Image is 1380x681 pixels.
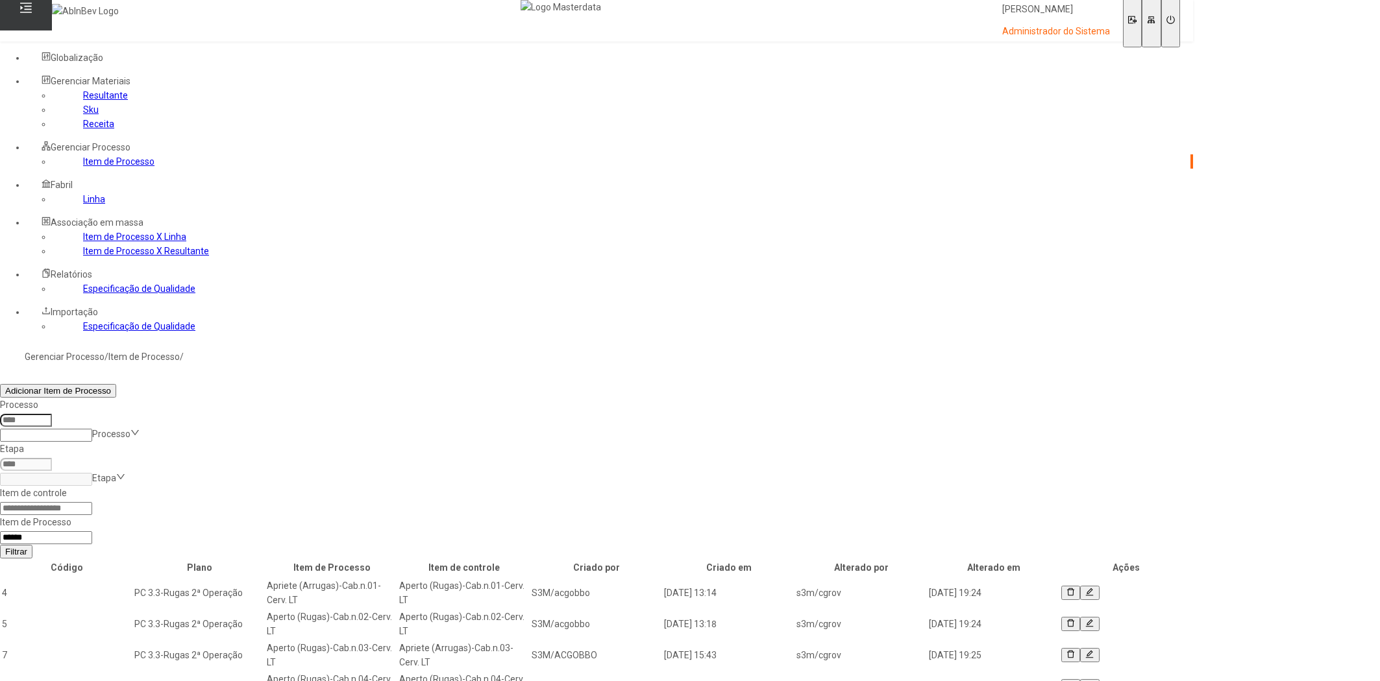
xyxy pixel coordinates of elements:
[5,547,27,556] span: Filtrar
[399,640,530,670] td: Apriete (Arrugas)-Cab.n.03-Cerv. LT
[92,473,116,483] nz-select-placeholder: Etapa
[92,429,130,439] nz-select-placeholder: Processo
[1,609,132,639] td: 5
[180,352,184,362] nz-breadcrumb-separator: /
[83,119,114,129] a: Receita
[531,578,662,608] td: S3M/acgobbo
[83,321,195,331] a: Especificação de Qualidade
[663,640,795,670] td: [DATE] 15:43
[266,609,397,639] td: Aperto (Rugas)-Cab.n.02-Cerv. LT
[928,578,1059,608] td: [DATE] 19:24
[266,560,397,575] th: Item de Processo
[83,90,128,101] a: Resultante
[663,560,795,575] th: Criado em
[25,352,105,362] a: Gerenciar Processo
[5,386,111,396] span: Adicionar Item de Processo
[134,560,265,575] th: Plano
[83,104,99,115] a: Sku
[796,609,927,639] td: s3m/cgrov
[51,180,73,190] span: Fabril
[134,609,265,639] td: PC 3.3-Rugas 2ª Operação
[531,640,662,670] td: S3M/ACGOBBO
[928,640,1059,670] td: [DATE] 19:25
[796,578,927,608] td: s3m/cgrov
[399,560,530,575] th: Item de controle
[266,640,397,670] td: Aperto (Rugas)-Cab.n.03-Cerv. LT
[796,640,927,670] td: s3m/cgrov
[1061,560,1192,575] th: Ações
[1,560,132,575] th: Código
[51,269,92,280] span: Relatórios
[134,578,265,608] td: PC 3.3-Rugas 2ª Operação
[399,609,530,639] td: Aperto (Rugas)-Cab.n.02-Cerv. LT
[51,53,103,63] span: Globalização
[83,283,195,294] a: Especificação de Qualidade
[1002,25,1110,38] p: Administrador do Sistema
[399,578,530,608] td: Aperto (Rugas)-Cab.n.01-Cerv. LT
[51,307,98,317] span: Importação
[51,217,143,228] span: Associação em massa
[663,609,795,639] td: [DATE] 13:18
[531,609,662,639] td: S3M/acgobbo
[1002,3,1110,16] p: [PERSON_NAME]
[51,76,130,86] span: Gerenciar Materiais
[531,560,662,575] th: Criado por
[108,352,180,362] a: Item de Processo
[266,578,397,608] td: Apriete (Arrugas)-Cab.n.01-Cerv. LT
[51,142,130,152] span: Gerenciar Processo
[796,560,927,575] th: Alterado por
[1,578,132,608] td: 4
[928,560,1059,575] th: Alterado em
[928,609,1059,639] td: [DATE] 19:24
[134,640,265,670] td: PC 3.3-Rugas 2ª Operação
[83,246,209,256] a: Item de Processo X Resultante
[83,156,154,167] a: Item de Processo
[1,640,132,670] td: 7
[83,232,186,242] a: Item de Processo X Linha
[663,578,795,608] td: [DATE] 13:14
[52,4,119,18] img: AbInBev Logo
[105,352,108,362] nz-breadcrumb-separator: /
[83,194,105,204] a: Linha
